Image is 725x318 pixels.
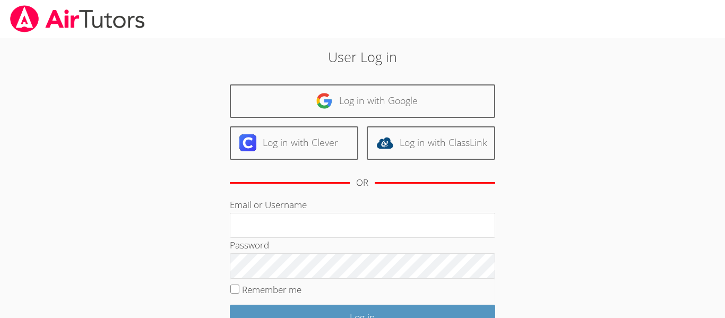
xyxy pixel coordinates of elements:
a: Log in with ClassLink [367,126,495,160]
label: Password [230,239,269,251]
a: Log in with Google [230,84,495,118]
div: OR [356,175,368,191]
h2: User Log in [167,47,558,67]
a: Log in with Clever [230,126,358,160]
label: Email or Username [230,199,307,211]
img: google-logo-50288ca7cdecda66e5e0955fdab243c47b7ad437acaf1139b6f446037453330a.svg [316,92,333,109]
label: Remember me [242,283,301,296]
img: classlink-logo-d6bb404cc1216ec64c9a2012d9dc4662098be43eaf13dc465df04b49fa7ab582.svg [376,134,393,151]
img: airtutors_banner-c4298cdbf04f3fff15de1276eac7730deb9818008684d7c2e4769d2f7ddbe033.png [9,5,146,32]
img: clever-logo-6eab21bc6e7a338710f1a6ff85c0baf02591cd810cc4098c63d3a4b26e2feb20.svg [239,134,256,151]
